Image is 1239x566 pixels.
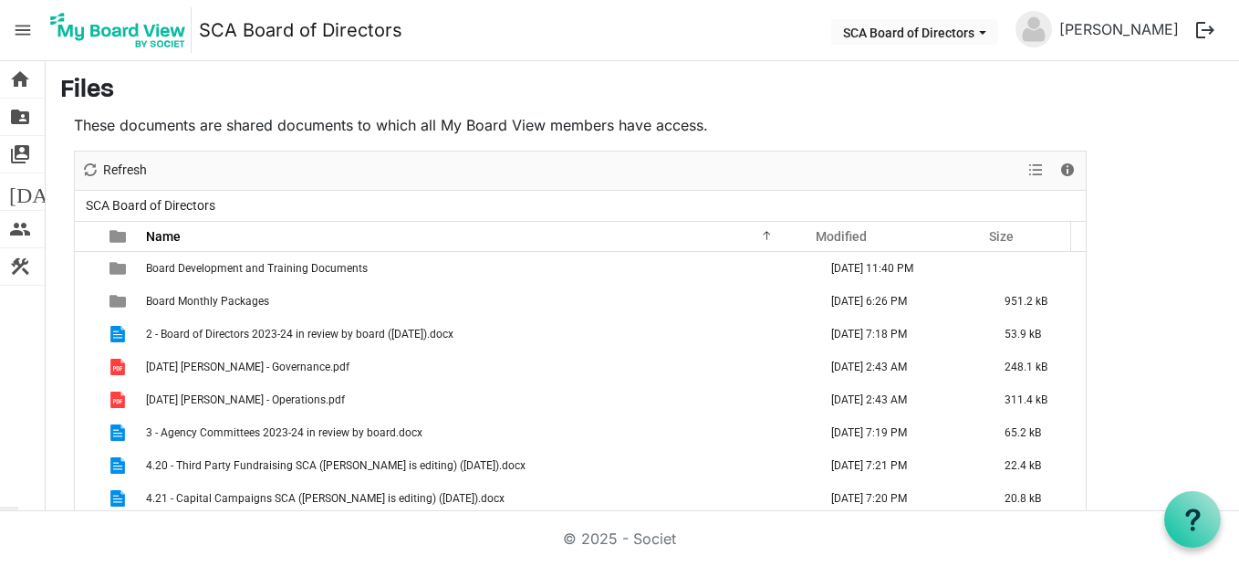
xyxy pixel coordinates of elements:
[60,76,1224,107] h3: Files
[99,252,141,285] td: is template cell column header type
[45,7,199,53] a: My Board View Logo
[99,351,141,383] td: is template cell column header type
[831,19,998,45] button: SCA Board of Directors dropdownbutton
[985,416,1086,449] td: 65.2 kB is template cell column header Size
[1021,152,1052,190] div: View
[812,383,985,416] td: September 25, 2025 2:43 AM column header Modified
[9,61,31,98] span: home
[812,416,985,449] td: September 04, 2025 7:19 PM column header Modified
[141,482,812,515] td: 4.21 - Capital Campaigns SCA (Tim is editing) (August 2025).docx is template cell column header Name
[75,383,99,416] td: checkbox
[141,318,812,351] td: 2 - Board of Directors 2023-24 in review by board (August 2025).docx is template cell column head...
[812,252,985,285] td: February 03, 2022 11:40 PM column header Modified
[82,194,219,217] span: SCA Board of Directors
[75,285,99,318] td: checkbox
[812,285,985,318] td: February 04, 2022 6:26 PM column header Modified
[9,211,31,247] span: people
[1052,152,1083,190] div: Details
[75,482,99,515] td: checkbox
[45,7,192,53] img: My Board View Logo
[99,416,141,449] td: is template cell column header type
[75,351,99,383] td: checkbox
[1052,11,1186,47] a: [PERSON_NAME]
[9,173,79,210] span: [DATE]
[75,152,153,190] div: Refresh
[9,248,31,285] span: construction
[99,482,141,515] td: is template cell column header type
[989,229,1014,244] span: Size
[75,449,99,482] td: checkbox
[99,449,141,482] td: is template cell column header type
[75,416,99,449] td: checkbox
[146,492,505,505] span: 4.21 - Capital Campaigns SCA ([PERSON_NAME] is editing) ([DATE]).docx
[812,482,985,515] td: September 04, 2025 7:20 PM column header Modified
[75,318,99,351] td: checkbox
[9,99,31,135] span: folder_shared
[5,13,40,47] span: menu
[141,449,812,482] td: 4.20 - Third Party Fundraising SCA (Tim is editing) (August 2025).docx is template cell column he...
[99,383,141,416] td: is template cell column header type
[812,318,985,351] td: September 04, 2025 7:18 PM column header Modified
[563,529,676,548] a: © 2025 - Societ
[141,285,812,318] td: Board Monthly Packages is template cell column header Name
[78,159,151,182] button: Refresh
[9,136,31,173] span: switch_account
[101,159,149,182] span: Refresh
[985,252,1086,285] td: is template cell column header Size
[99,318,141,351] td: is template cell column header type
[812,449,985,482] td: September 04, 2025 7:21 PM column header Modified
[146,295,269,308] span: Board Monthly Packages
[146,361,349,373] span: [DATE] [PERSON_NAME] - Governance.pdf
[199,12,402,48] a: SCA Board of Directors
[985,482,1086,515] td: 20.8 kB is template cell column header Size
[146,229,181,244] span: Name
[816,229,867,244] span: Modified
[146,328,453,341] span: 2 - Board of Directors 2023-24 in review by board ([DATE]).docx
[141,351,812,383] td: 2025.09.19 LT Tiefenbach - Governance.pdf is template cell column header Name
[985,351,1086,383] td: 248.1 kB is template cell column header Size
[812,351,985,383] td: September 25, 2025 2:43 AM column header Modified
[99,285,141,318] td: is template cell column header type
[146,426,422,439] span: 3 - Agency Committees 2023-24 in review by board.docx
[141,416,812,449] td: 3 - Agency Committees 2023-24 in review by board.docx is template cell column header Name
[146,262,368,275] span: Board Development and Training Documents
[146,393,345,406] span: [DATE] [PERSON_NAME] - Operations.pdf
[985,318,1086,351] td: 53.9 kB is template cell column header Size
[985,383,1086,416] td: 311.4 kB is template cell column header Size
[1186,11,1224,49] button: logout
[75,252,99,285] td: checkbox
[141,383,812,416] td: 2025.09.19 LT Tiefenbach - Operations.pdf is template cell column header Name
[74,114,1087,136] p: These documents are shared documents to which all My Board View members have access.
[1015,11,1052,47] img: no-profile-picture.svg
[1025,159,1046,182] button: View dropdownbutton
[1056,159,1080,182] button: Details
[985,285,1086,318] td: 951.2 kB is template cell column header Size
[141,252,812,285] td: Board Development and Training Documents is template cell column header Name
[146,459,526,472] span: 4.20 - Third Party Fundraising SCA ([PERSON_NAME] is editing) ([DATE]).docx
[985,449,1086,482] td: 22.4 kB is template cell column header Size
